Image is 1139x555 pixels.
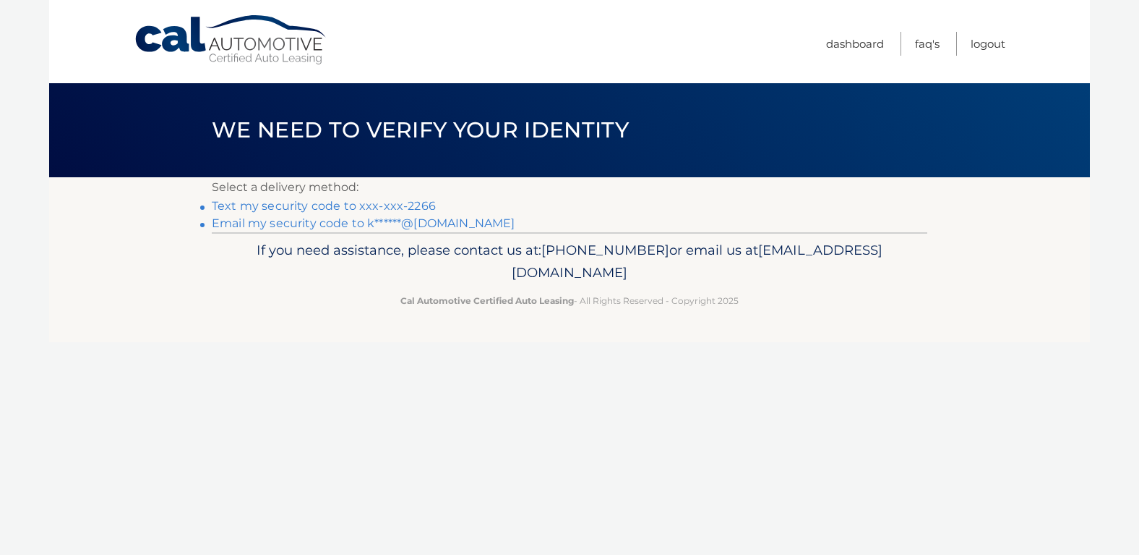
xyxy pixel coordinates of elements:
span: We need to verify your identity [212,116,629,143]
strong: Cal Automotive Certified Auto Leasing [400,295,574,306]
a: Cal Automotive [134,14,329,66]
a: Email my security code to k******@[DOMAIN_NAME] [212,216,515,230]
a: Logout [971,32,1005,56]
a: FAQ's [915,32,940,56]
a: Text my security code to xxx-xxx-2266 [212,199,436,213]
p: Select a delivery method: [212,177,927,198]
p: If you need assistance, please contact us at: or email us at [221,239,918,285]
a: Dashboard [826,32,884,56]
p: - All Rights Reserved - Copyright 2025 [221,293,918,308]
span: [PHONE_NUMBER] [541,242,669,258]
